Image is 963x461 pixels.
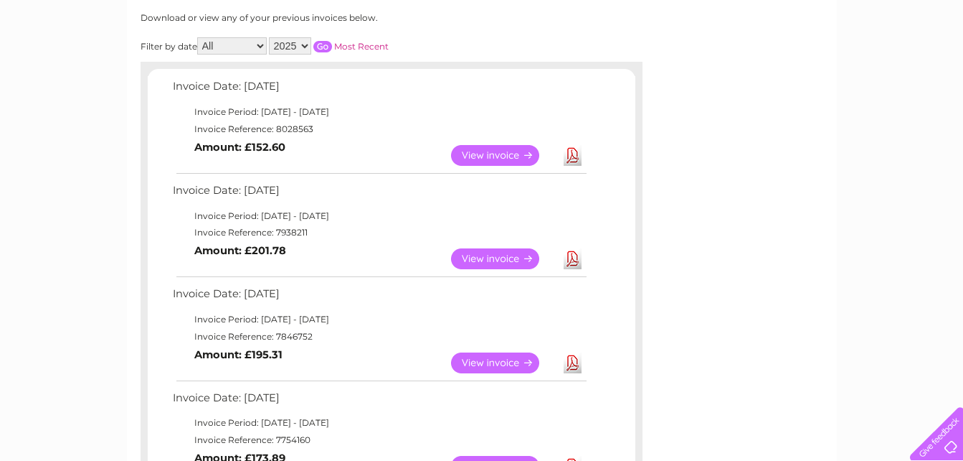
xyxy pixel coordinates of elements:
td: Invoice Date: [DATE] [169,284,589,311]
a: View [451,145,556,166]
td: Invoice Reference: 7846752 [169,328,589,345]
a: Log out [916,61,949,72]
td: Invoice Period: [DATE] - [DATE] [169,208,589,225]
a: Blog [838,61,859,72]
a: Telecoms [787,61,830,72]
b: Amount: £152.60 [194,141,285,154]
a: Contact [868,61,903,72]
a: Download [564,145,582,166]
a: Most Recent [334,41,389,52]
td: Invoice Reference: 7754160 [169,432,589,449]
td: Invoice Reference: 8028563 [169,121,589,138]
b: Amount: £195.31 [194,348,283,361]
a: Download [564,248,582,269]
td: Invoice Date: [DATE] [169,77,589,103]
td: Invoice Period: [DATE] - [DATE] [169,103,589,121]
td: Invoice Date: [DATE] [169,181,589,208]
b: Amount: £201.78 [194,244,286,257]
div: Clear Business is a trading name of Verastar Limited (registered in [GEOGRAPHIC_DATA] No. 3667643... [143,8,821,70]
td: Invoice Reference: 7938211 [169,224,589,241]
a: Energy [746,61,778,72]
img: logo.png [34,37,107,81]
a: View [451,248,556,269]
div: Filter by date [141,37,517,55]
div: Download or view any of your previous invoices below. [141,13,517,23]
a: View [451,353,556,373]
td: Invoice Date: [DATE] [169,388,589,415]
td: Invoice Period: [DATE] - [DATE] [169,414,589,432]
td: Invoice Period: [DATE] - [DATE] [169,311,589,328]
a: Water [711,61,738,72]
a: 0333 014 3131 [693,7,792,25]
a: Download [564,353,582,373]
